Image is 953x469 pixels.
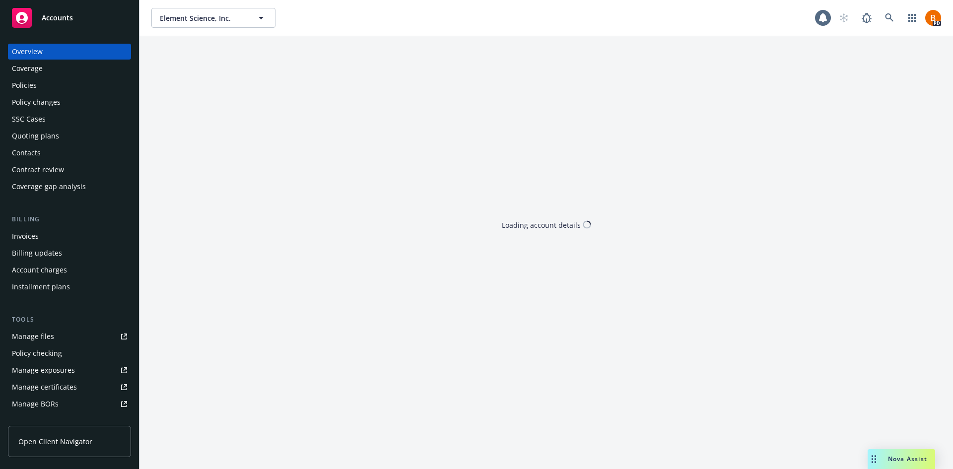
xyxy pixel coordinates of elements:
[8,262,131,278] a: Account charges
[8,396,131,412] a: Manage BORs
[12,94,61,110] div: Policy changes
[12,413,87,429] div: Summary of insurance
[868,449,935,469] button: Nova Assist
[12,362,75,378] div: Manage exposures
[868,449,880,469] div: Drag to move
[8,77,131,93] a: Policies
[8,145,131,161] a: Contacts
[12,379,77,395] div: Manage certificates
[8,329,131,344] a: Manage files
[160,13,246,23] span: Element Science, Inc.
[880,8,899,28] a: Search
[8,94,131,110] a: Policy changes
[12,245,62,261] div: Billing updates
[8,413,131,429] a: Summary of insurance
[12,111,46,127] div: SSC Cases
[12,329,54,344] div: Manage files
[8,362,131,378] a: Manage exposures
[12,162,64,178] div: Contract review
[8,111,131,127] a: SSC Cases
[42,14,73,22] span: Accounts
[12,279,70,295] div: Installment plans
[8,4,131,32] a: Accounts
[8,345,131,361] a: Policy checking
[8,162,131,178] a: Contract review
[8,279,131,295] a: Installment plans
[925,10,941,26] img: photo
[18,436,92,447] span: Open Client Navigator
[8,179,131,195] a: Coverage gap analysis
[12,396,59,412] div: Manage BORs
[8,128,131,144] a: Quoting plans
[8,315,131,325] div: Tools
[888,455,927,463] span: Nova Assist
[8,61,131,76] a: Coverage
[902,8,922,28] a: Switch app
[12,228,39,244] div: Invoices
[834,8,854,28] a: Start snowing
[8,44,131,60] a: Overview
[151,8,275,28] button: Element Science, Inc.
[12,77,37,93] div: Policies
[8,379,131,395] a: Manage certificates
[857,8,877,28] a: Report a Bug
[8,228,131,244] a: Invoices
[12,145,41,161] div: Contacts
[12,262,67,278] div: Account charges
[12,179,86,195] div: Coverage gap analysis
[502,219,581,230] div: Loading account details
[8,214,131,224] div: Billing
[12,345,62,361] div: Policy checking
[12,61,43,76] div: Coverage
[12,128,59,144] div: Quoting plans
[8,245,131,261] a: Billing updates
[12,44,43,60] div: Overview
